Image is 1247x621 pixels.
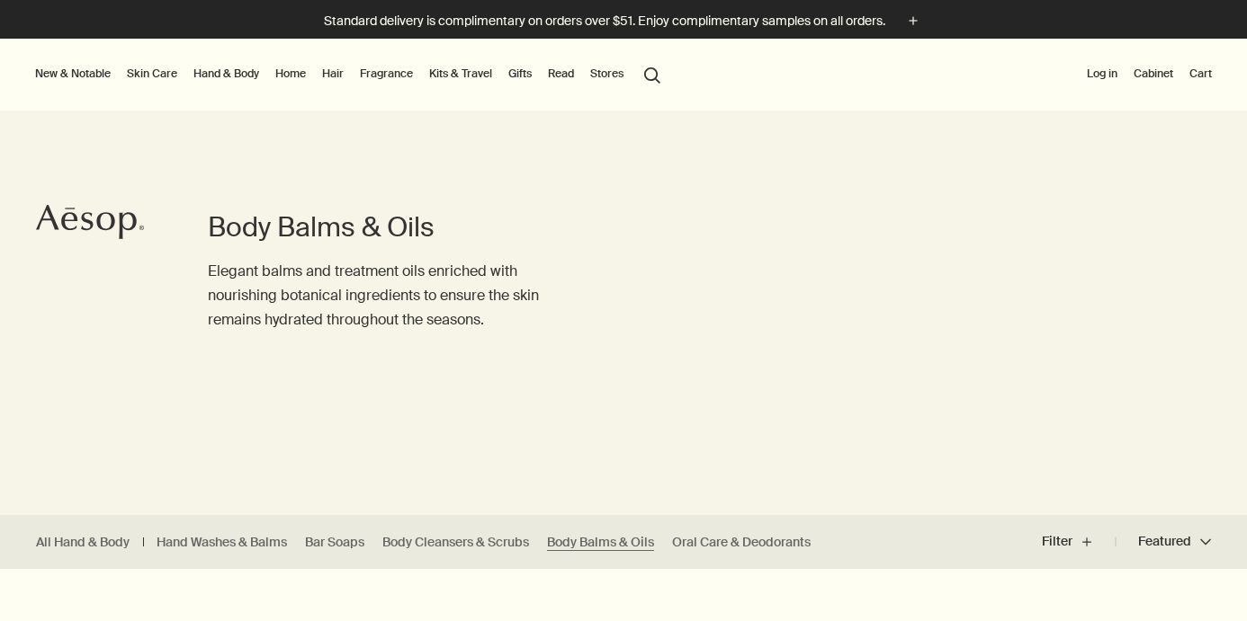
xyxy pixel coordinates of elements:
a: Bar Soaps [305,534,364,551]
button: Log in [1083,63,1121,84]
a: Cabinet [1130,63,1177,84]
button: New & Notable [31,63,114,84]
a: Hand & Body [190,63,263,84]
div: Aromatic offering [435,588,534,604]
a: Body Balms & Oils [547,534,654,551]
svg: Aesop [36,204,144,240]
a: Hair [318,63,347,84]
a: Fragrance [356,63,417,84]
a: Read [544,63,578,84]
p: Standard delivery is complimentary on orders over $51. Enjoy complimentary samples on all orders. [324,12,885,31]
a: Skin Care [123,63,181,84]
button: Standard delivery is complimentary on orders over $51. Enjoy complimentary samples on all orders. [324,11,923,31]
a: All Hand & Body [36,534,130,551]
button: Open search [636,57,668,91]
button: Cart [1186,63,1216,84]
button: Stores [587,63,627,84]
a: Hand Washes & Balms [157,534,287,551]
h1: Body Balms & Oils [208,209,552,245]
p: Elegant balms and treatment oils enriched with nourishing botanical ingredients to ensure the ski... [208,259,552,333]
a: Gifts [505,63,535,84]
a: Kits & Travel [426,63,496,84]
a: Body Cleansers & Scrubs [382,534,529,551]
button: Save to cabinet [1204,580,1236,612]
button: Filter [1042,520,1116,563]
a: Oral Care & Deodorants [672,534,811,551]
button: Save to cabinet [371,580,403,612]
nav: primary [31,39,668,111]
a: Aesop [31,200,148,249]
a: Home [272,63,310,84]
button: Save to cabinet [787,580,820,612]
button: Featured [1116,520,1211,563]
nav: supplementary [1083,39,1216,111]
